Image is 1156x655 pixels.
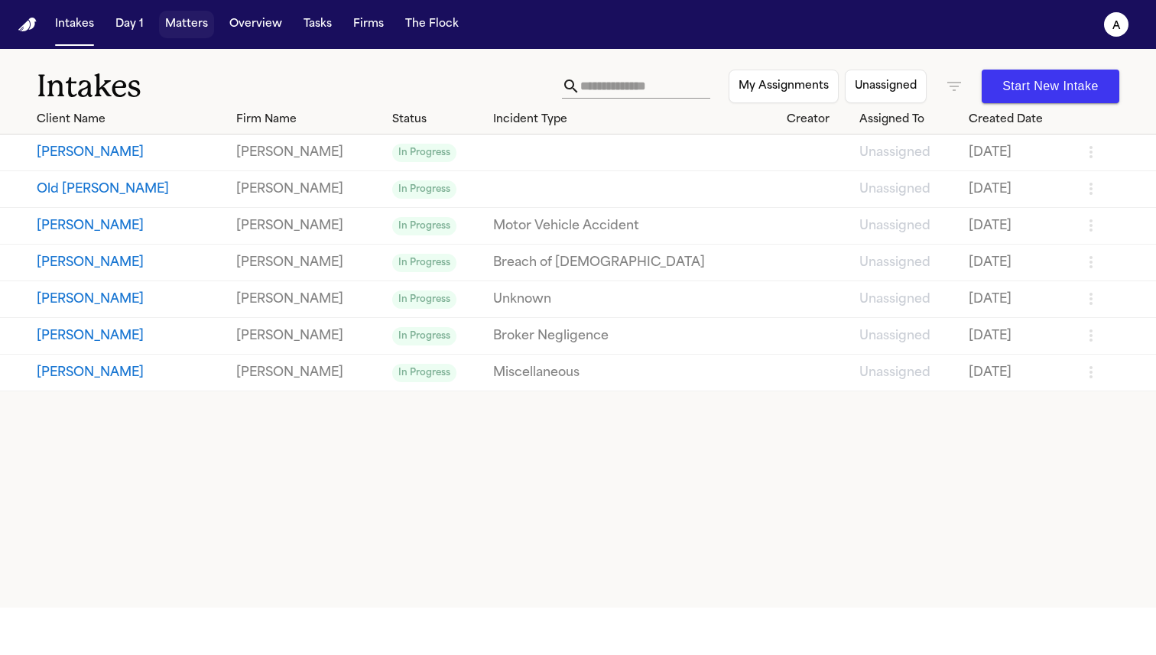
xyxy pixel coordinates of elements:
[392,326,480,345] a: View details for Michael Ross
[236,254,381,272] a: View details for Laurie Russell
[236,144,381,162] a: View details for Donald McDonald
[236,364,381,382] a: View details for Pamela Martinez
[859,327,956,345] a: View details for Michael Ross
[223,11,288,38] button: Overview
[392,217,456,235] span: In Progress
[49,11,100,38] button: Intakes
[493,112,775,128] div: Incident Type
[37,180,224,199] button: View details for Old McDonald
[392,180,456,199] span: In Progress
[969,364,1070,382] a: View details for Pamela Martinez
[859,180,956,199] a: View details for Old McDonald
[159,11,214,38] button: Matters
[18,18,37,32] a: Home
[859,220,930,232] span: Unassigned
[859,257,930,269] span: Unassigned
[399,11,465,38] button: The Flock
[297,11,338,38] button: Tasks
[859,183,930,196] span: Unassigned
[392,216,480,235] a: View details for Michael Mcdonald
[859,144,956,162] a: View details for Donald McDonald
[969,290,1070,309] a: View details for Larry Shepard
[392,253,480,272] a: View details for Laurie Russell
[859,254,956,272] a: View details for Laurie Russell
[392,254,456,272] span: In Progress
[493,254,775,272] a: View details for Laurie Russell
[392,290,456,309] span: In Progress
[859,367,930,379] span: Unassigned
[969,144,1070,162] a: View details for Donald McDonald
[236,327,381,345] a: View details for Michael Ross
[392,144,456,162] span: In Progress
[859,112,956,128] div: Assigned To
[392,364,456,382] span: In Progress
[969,112,1070,128] div: Created Date
[969,327,1070,345] a: View details for Michael Ross
[37,144,224,162] button: View details for Donald McDonald
[969,180,1070,199] a: View details for Old McDonald
[37,364,224,382] button: View details for Pamela Martinez
[236,112,381,128] div: Firm Name
[969,217,1070,235] a: View details for Michael Mcdonald
[493,217,775,235] a: View details for Michael Mcdonald
[392,143,480,162] a: View details for Donald McDonald
[392,112,480,128] div: Status
[859,290,956,309] a: View details for Larry Shepard
[493,327,775,345] a: View details for Michael Ross
[347,11,390,38] button: Firms
[493,290,775,309] a: View details for Larry Shepard
[37,290,224,309] button: View details for Larry Shepard
[18,18,37,32] img: Finch Logo
[236,180,381,199] a: View details for Old McDonald
[392,290,480,309] a: View details for Larry Shepard
[37,217,224,235] button: View details for Michael Mcdonald
[859,330,930,342] span: Unassigned
[859,217,956,235] a: View details for Michael Mcdonald
[236,217,381,235] a: View details for Michael Mcdonald
[787,112,847,128] div: Creator
[37,254,224,272] button: View details for Laurie Russell
[392,363,480,382] a: View details for Pamela Martinez
[37,67,562,105] h1: Intakes
[493,364,775,382] a: View details for Pamela Martinez
[37,112,224,128] div: Client Name
[37,327,224,345] button: View details for Michael Ross
[859,364,956,382] a: View details for Pamela Martinez
[392,327,456,345] span: In Progress
[982,70,1119,103] button: Start New Intake
[729,70,839,103] button: My Assignments
[236,290,381,309] a: View details for Larry Shepard
[109,11,150,38] button: Day 1
[859,293,930,306] span: Unassigned
[859,147,930,159] span: Unassigned
[392,180,480,199] a: View details for Old McDonald
[969,254,1070,272] a: View details for Laurie Russell
[845,70,927,103] button: Unassigned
